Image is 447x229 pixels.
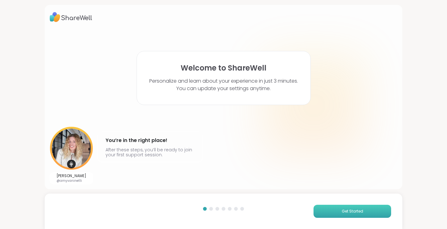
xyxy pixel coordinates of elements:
h4: You’re in the right place! [106,135,195,145]
img: ShareWell Logo [50,10,92,24]
img: User image [50,127,93,170]
h1: Welcome to ShareWell [181,64,266,72]
p: [PERSON_NAME] [56,173,86,178]
p: @amyvaninetti [56,178,86,183]
img: mic icon [67,160,76,168]
p: After these steps, you’ll be ready to join your first support session. [106,147,195,157]
span: Get Started [342,208,363,214]
p: Personalize and learn about your experience in just 3 minutes. You can update your settings anytime. [149,77,298,92]
button: Get Started [314,205,391,218]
